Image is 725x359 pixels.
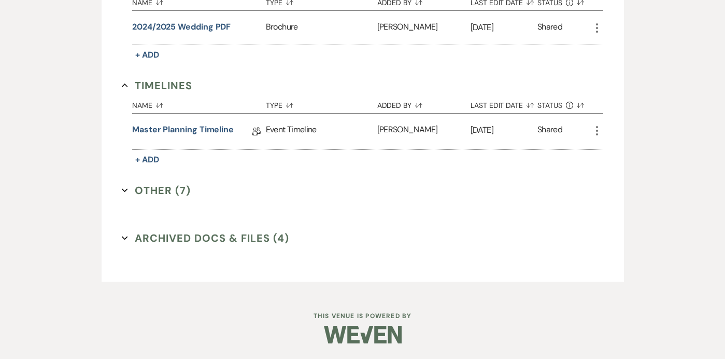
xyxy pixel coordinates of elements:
[135,49,159,60] span: + Add
[122,230,289,246] button: Archived Docs & Files (4)
[122,78,192,93] button: Timelines
[266,114,377,149] div: Event Timeline
[132,21,231,33] button: 2024/2025 Wedding PDF
[132,48,162,62] button: + Add
[377,93,471,113] button: Added By
[266,11,377,45] div: Brochure
[377,114,471,149] div: [PERSON_NAME]
[135,154,159,165] span: + Add
[537,93,591,113] button: Status
[537,102,562,109] span: Status
[471,123,537,137] p: [DATE]
[537,21,562,35] div: Shared
[132,123,234,140] a: Master Planning Timeline
[132,93,266,113] button: Name
[122,183,191,198] button: Other (7)
[471,21,537,34] p: [DATE]
[471,93,537,113] button: Last Edit Date
[324,316,402,353] img: Weven Logo
[266,93,377,113] button: Type
[132,153,162,167] button: + Add
[537,123,562,140] div: Shared
[377,11,471,45] div: [PERSON_NAME]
